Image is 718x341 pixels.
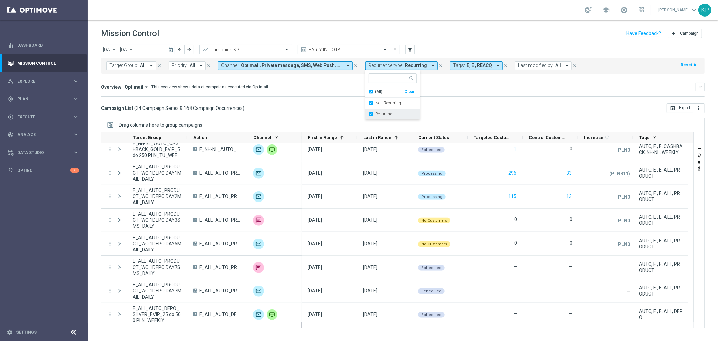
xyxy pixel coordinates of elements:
[308,311,322,317] div: 17 Oct 2025, Friday
[369,98,417,108] div: Non-Recurring
[7,114,79,120] div: play_circle_outline Execute keyboard_arrow_right
[73,96,79,102] i: keyboard_arrow_right
[8,114,14,120] i: play_circle_outline
[17,151,73,155] span: Data Studio
[193,265,197,269] span: A
[70,168,79,173] div: 8
[639,135,649,140] span: Tags
[253,286,264,297] img: Optimail
[604,135,610,140] i: refresh
[345,63,351,69] i: arrow_drop_down
[569,263,572,270] label: —
[7,79,79,84] button: person_search Explore keyboard_arrow_right
[418,264,445,271] colored-tag: Scheduled
[363,311,377,317] div: 17 Oct 2025, Friday
[133,187,181,206] span: E_ALL_AUTO_PRODUCT_WO 1DEPO DAY2MAIL_DAILY
[8,150,73,156] div: Data Studio
[639,285,683,297] span: AUTO, E , E, ALL, PRODUCT
[8,78,73,84] div: Explore
[680,61,699,69] button: Reset All
[184,45,194,54] button: arrow_forward
[363,241,377,247] div: 19 Oct 2025, Sunday
[474,135,511,140] span: Targeted Customers
[193,147,197,151] span: A
[206,62,212,69] button: close
[253,309,264,320] div: Optimail
[107,146,113,152] i: more_vert
[302,161,688,185] div: Press SPACE to select this row.
[508,192,517,201] button: 115
[308,170,322,176] div: 14 Oct 2025, Tuesday
[7,168,79,173] div: lightbulb Optibot 8
[193,289,197,293] span: A
[421,195,442,199] span: Processing
[7,43,79,48] div: equalizer Dashboard
[8,114,73,120] div: Execute
[193,135,207,140] span: Action
[618,147,630,153] p: PLN0
[8,167,14,174] i: lightbulb
[133,235,181,253] span: E_ALL_AUTO_PRODUCT_WO 1DEPO DAY5MAIL_DAILY
[241,63,342,68] span: Optimail Private message SMS Web Push + 1 more
[73,78,79,84] i: keyboard_arrow_right
[667,103,693,113] button: open_in_browser Export
[199,288,242,294] span: E_ALL_AUTO_PRODUCT_WO 1DEPO DAY7MAIL_DAILY
[101,185,302,209] div: Press SPACE to select this row.
[405,45,415,54] button: filter_alt
[107,264,113,270] button: more_vert
[564,63,570,69] i: arrow_drop_down
[133,164,181,182] span: E_ALL_AUTO_PRODUCT_WO 1DEPO DAY1MAIL_DAILY
[639,214,683,226] span: AUTO, E , E, ALL, PRODUCT
[267,309,277,320] img: Private message
[618,241,630,247] p: PLN0
[134,105,136,111] span: (
[308,217,322,223] div: 14 Oct 2025, Tuesday
[107,241,113,247] i: more_vert
[421,218,447,223] span: No Customers
[584,135,603,140] span: Increase
[253,215,264,226] img: SMS
[418,193,446,200] colored-tag: Processing
[421,313,441,317] span: Scheduled
[253,191,264,202] div: Optimail
[199,217,242,223] span: E_ALL_AUTO_PRODUCT_WO 1DEPO DAY3SMS_DAILY
[513,287,517,293] label: —
[107,217,113,223] button: more_vert
[392,45,399,54] button: more_vert
[569,287,572,293] label: —
[148,63,155,69] i: arrow_drop_down
[193,171,197,175] span: A
[438,63,443,68] i: close
[569,311,572,317] label: —
[218,61,353,70] button: Channel: Optimail, Private message, SMS, Web Push, XtremePush arrow_drop_down
[609,170,630,177] p: (PLN811)
[353,63,358,68] i: close
[136,105,243,111] span: 34 Campaign Series & 168 Campaign Occurrences
[308,146,322,152] div: 14 Oct 2025, Tuesday
[365,86,420,119] ng-dropdown-panel: Options list
[8,132,73,138] div: Analyze
[308,193,322,199] div: 14 Oct 2025, Tuesday
[418,170,446,176] colored-tag: Processing
[503,63,508,68] i: close
[8,161,79,179] div: Optibot
[566,169,572,177] button: 33
[418,146,445,153] colored-tag: Scheduled
[363,170,377,176] div: 19 Oct 2025, Sunday
[17,36,79,54] a: Dashboard
[8,132,14,138] i: track_changes
[513,145,517,154] button: 1
[253,168,264,179] div: Optimail
[450,61,503,70] button: Tags: E, E , REACQ arrow_drop_down
[101,84,123,90] h3: Overview:
[73,131,79,138] i: keyboard_arrow_right
[119,122,202,128] div: Row Groups
[140,63,146,68] span: All
[696,105,702,111] i: more_vert
[17,161,70,179] a: Optibot
[167,45,175,55] button: today
[199,264,242,270] span: E_ALL_AUTO_PRODUCT_WO 1DEPO DAY7SMS_DAILY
